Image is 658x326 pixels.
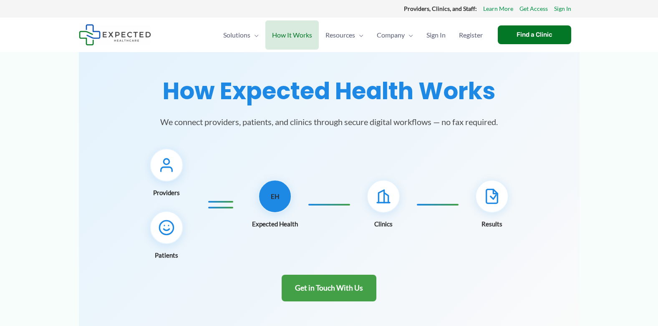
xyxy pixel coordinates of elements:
span: Patients [155,249,178,261]
strong: Providers, Clinics, and Staff: [404,5,477,12]
span: EH [271,191,279,202]
a: SolutionsMenu Toggle [217,20,265,50]
span: Providers [153,187,180,198]
span: Expected Health [252,218,298,230]
a: CompanyMenu Toggle [370,20,420,50]
span: Results [482,218,502,230]
span: Menu Toggle [250,20,259,50]
span: Resources [325,20,355,50]
span: Solutions [223,20,250,50]
p: We connect providers, patients, and clinics through secure digital workflows — no fax required. [141,115,517,128]
span: Clinics [374,218,393,230]
a: How It Works [265,20,319,50]
a: Get in Touch With Us [282,275,376,302]
a: ResourcesMenu Toggle [319,20,370,50]
a: Get Access [519,3,548,14]
a: Sign In [554,3,571,14]
img: Expected Healthcare Logo - side, dark font, small [79,24,151,45]
nav: Primary Site Navigation [217,20,489,50]
span: How It Works [272,20,312,50]
span: Company [377,20,405,50]
span: Register [459,20,483,50]
span: Menu Toggle [405,20,413,50]
a: Sign In [420,20,452,50]
a: Find a Clinic [498,25,571,44]
h1: How Expected Health Works [89,77,570,105]
a: Register [452,20,489,50]
a: Learn More [483,3,513,14]
span: Menu Toggle [355,20,363,50]
span: Sign In [426,20,446,50]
